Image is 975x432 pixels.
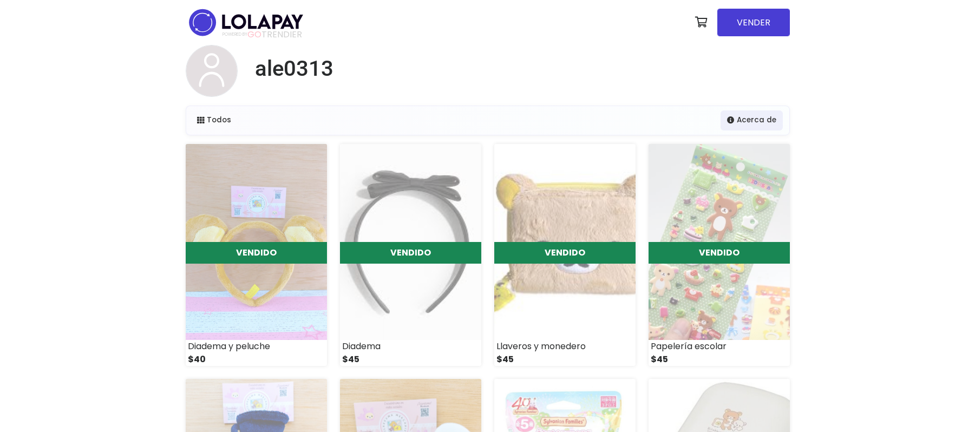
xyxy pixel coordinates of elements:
a: ale0313 [246,56,333,82]
h1: ale0313 [255,56,333,82]
a: VENDIDO Papelería escolar $45 [649,144,790,366]
div: $45 [340,353,481,366]
img: logo [186,5,306,40]
span: GO [247,28,261,41]
a: VENDIDO Diadema $45 [340,144,481,366]
img: small_1756833853143.webp [649,144,790,340]
span: POWERED BY [223,31,247,37]
a: VENDIDO Llaveros y monedero $45 [494,144,636,366]
img: small_1756833672192.jpeg [340,144,481,340]
span: TRENDIER [223,30,302,40]
div: $45 [649,353,790,366]
div: VENDIDO [186,242,327,264]
a: Todos [191,110,238,130]
a: VENDIDO Diadema y peluche $40 [186,144,327,366]
img: avatar-default.svg [186,45,238,97]
a: VENDER [717,9,790,36]
a: Acerca de [721,110,783,130]
div: $45 [494,353,636,366]
div: Llaveros y monedero [494,340,636,353]
div: Diadema [340,340,481,353]
div: VENDIDO [340,242,481,264]
div: Diadema y peluche [186,340,327,353]
div: $40 [186,353,327,366]
div: Papelería escolar [649,340,790,353]
div: VENDIDO [494,242,636,264]
div: VENDIDO [649,242,790,264]
img: small_1757043004741.jpeg [186,144,327,340]
img: small_1756833546455.jpeg [494,144,636,340]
